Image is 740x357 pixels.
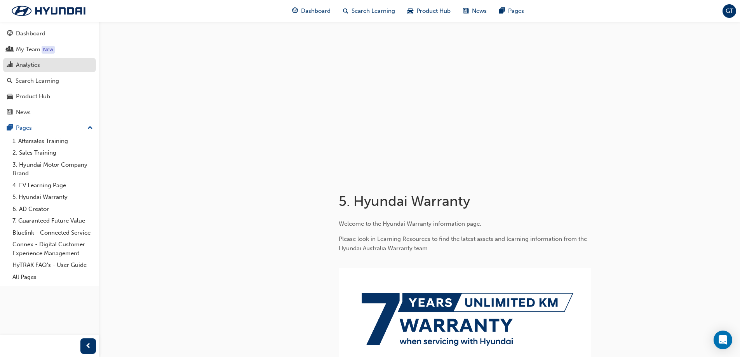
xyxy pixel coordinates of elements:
span: Product Hub [416,7,451,16]
span: people-icon [7,46,13,53]
span: GT [726,7,733,16]
span: Search Learning [352,7,395,16]
a: 6. AD Creator [9,203,96,215]
div: Open Intercom Messenger [714,331,732,349]
span: car-icon [407,6,413,16]
a: pages-iconPages [493,3,530,19]
a: search-iconSearch Learning [337,3,401,19]
button: Pages [3,121,96,135]
a: 3. Hyundai Motor Company Brand [9,159,96,179]
a: News [3,105,96,120]
span: up-icon [87,123,93,133]
a: Product Hub [3,89,96,104]
a: 2. Sales Training [9,147,96,159]
button: GT [723,4,736,18]
a: My Team [3,42,96,57]
span: chart-icon [7,62,13,69]
div: My Team [16,45,40,54]
span: News [472,7,487,16]
a: Search Learning [3,74,96,88]
div: Analytics [16,61,40,70]
a: car-iconProduct Hub [401,3,457,19]
h1: 5. Hyundai Warranty [339,193,594,210]
a: 7. Guaranteed Future Value [9,215,96,227]
span: car-icon [7,93,13,100]
div: Pages [16,124,32,132]
div: Tooltip anchor [42,46,55,54]
span: search-icon [343,6,348,16]
a: Bluelink - Connected Service [9,227,96,239]
div: News [16,108,31,117]
span: news-icon [7,109,13,116]
a: HyTRAK FAQ's - User Guide [9,259,96,271]
div: Search Learning [16,77,59,85]
a: 1. Aftersales Training [9,135,96,147]
div: Dashboard [16,29,45,38]
a: news-iconNews [457,3,493,19]
span: Pages [508,7,524,16]
span: news-icon [463,6,469,16]
span: guage-icon [292,6,298,16]
span: Please look in Learning Resources to find the latest assets and learning information from the Hyu... [339,235,589,252]
span: Dashboard [301,7,331,16]
a: 4. EV Learning Page [9,179,96,192]
a: 5. Hyundai Warranty [9,191,96,203]
span: Welcome to the Hyundai Warranty information page. [339,220,481,227]
span: pages-icon [499,6,505,16]
a: All Pages [9,271,96,283]
a: Analytics [3,58,96,72]
span: pages-icon [7,125,13,132]
a: Dashboard [3,26,96,41]
span: prev-icon [85,341,91,351]
span: search-icon [7,78,12,85]
div: Product Hub [16,92,50,101]
img: Trak [4,3,93,19]
a: guage-iconDashboard [286,3,337,19]
span: guage-icon [7,30,13,37]
button: DashboardMy TeamAnalyticsSearch LearningProduct HubNews [3,25,96,121]
a: Connex - Digital Customer Experience Management [9,239,96,259]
